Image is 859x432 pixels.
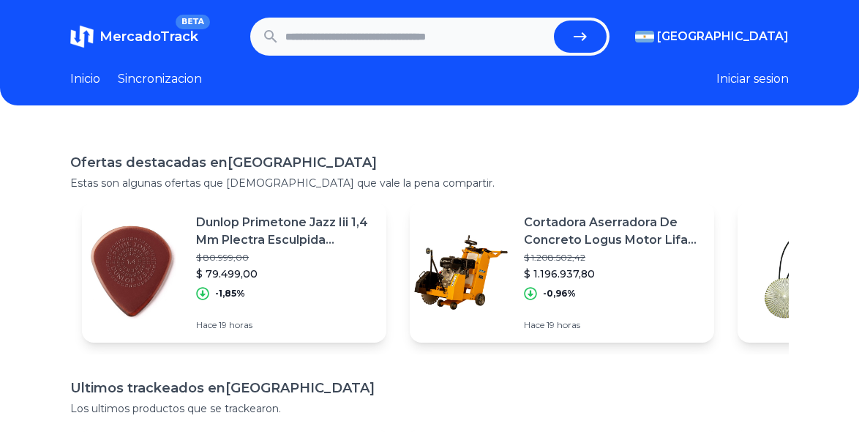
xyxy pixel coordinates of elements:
[70,25,198,48] a: MercadoTrackBETA
[70,401,789,416] p: Los ultimos productos que se trackearon.
[100,29,198,45] span: MercadoTrack
[118,70,202,88] a: Sincronizacion
[524,214,702,249] p: Cortadora Aserradora De Concreto Logus Motor Lifan 13hp
[70,70,100,88] a: Inicio
[635,28,789,45] button: [GEOGRAPHIC_DATA]
[524,319,702,331] p: Hace 19 horas
[196,214,375,249] p: Dunlop Primetone Jazz Iii 1,4 Mm Plectra Esculpida Paquete 3
[657,28,789,45] span: [GEOGRAPHIC_DATA]
[176,15,210,29] span: BETA
[635,31,654,42] img: Argentina
[196,267,375,281] p: $ 79.499,00
[196,252,375,264] p: $ 80.999,00
[70,152,789,173] h1: Ofertas destacadas en [GEOGRAPHIC_DATA]
[410,221,512,324] img: Featured image
[738,221,840,324] img: Featured image
[70,25,94,48] img: MercadoTrack
[543,288,576,299] p: -0,96%
[82,202,386,343] a: Featured imageDunlop Primetone Jazz Iii 1,4 Mm Plectra Esculpida Paquete 3$ 80.999,00$ 79.499,00-...
[524,267,702,281] p: $ 1.196.937,80
[70,176,789,190] p: Estas son algunas ofertas que [DEMOGRAPHIC_DATA] que vale la pena compartir.
[82,221,184,324] img: Featured image
[70,378,789,398] h1: Ultimos trackeados en [GEOGRAPHIC_DATA]
[716,70,789,88] button: Iniciar sesion
[410,202,714,343] a: Featured imageCortadora Aserradora De Concreto Logus Motor Lifan 13hp$ 1.208.502,42$ 1.196.937,80...
[524,252,702,264] p: $ 1.208.502,42
[215,288,245,299] p: -1,85%
[196,319,375,331] p: Hace 19 horas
